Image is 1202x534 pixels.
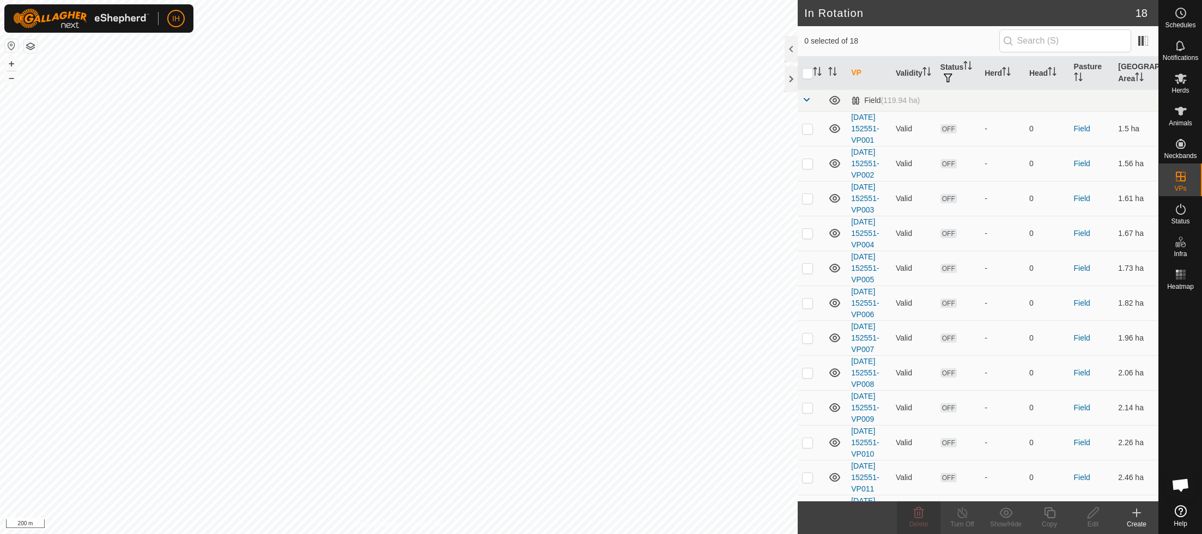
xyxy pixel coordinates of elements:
[1002,69,1011,77] p-sorticon: Activate to sort
[1025,425,1070,460] td: 0
[1167,283,1194,290] span: Heatmap
[1025,251,1070,286] td: 0
[963,63,972,71] p-sorticon: Activate to sort
[985,123,1021,135] div: -
[1114,146,1158,181] td: 1.56 ha
[1074,473,1090,482] a: Field
[940,229,957,238] span: OFF
[1114,425,1158,460] td: 2.26 ha
[1114,111,1158,146] td: 1.5 ha
[1071,519,1115,529] div: Edit
[940,264,957,273] span: OFF
[940,124,957,133] span: OFF
[922,69,931,77] p-sorticon: Activate to sort
[1074,264,1090,272] a: Field
[1048,69,1057,77] p-sorticon: Activate to sort
[1025,146,1070,181] td: 0
[5,39,18,52] button: Reset Map
[1074,368,1090,377] a: Field
[172,13,180,25] span: IH
[985,472,1021,483] div: -
[851,113,879,144] a: [DATE] 152551-VP001
[1025,181,1070,216] td: 0
[891,181,936,216] td: Valid
[1074,438,1090,447] a: Field
[891,355,936,390] td: Valid
[999,29,1131,52] input: Search (S)
[1114,495,1158,530] td: 2.65 ha
[851,496,879,528] a: [DATE] 152551-VP012
[1115,519,1158,529] div: Create
[1114,286,1158,320] td: 1.82 ha
[851,357,879,389] a: [DATE] 152551-VP008
[13,9,149,28] img: Gallagher Logo
[891,146,936,181] td: Valid
[1025,111,1070,146] td: 0
[1159,501,1202,531] a: Help
[851,322,879,354] a: [DATE] 152551-VP007
[940,333,957,343] span: OFF
[24,40,37,53] button: Map Layers
[940,194,957,203] span: OFF
[1070,57,1114,90] th: Pasture
[1114,216,1158,251] td: 1.67 ha
[984,519,1028,529] div: Show/Hide
[936,57,981,90] th: Status
[847,57,891,90] th: VP
[1114,251,1158,286] td: 1.73 ha
[940,159,957,168] span: OFF
[1163,54,1198,61] span: Notifications
[1164,469,1197,501] div: Open chat
[891,57,936,90] th: Validity
[1025,286,1070,320] td: 0
[804,7,1136,20] h2: In Rotation
[1165,22,1195,28] span: Schedules
[813,69,822,77] p-sorticon: Activate to sort
[891,320,936,355] td: Valid
[1028,519,1071,529] div: Copy
[891,111,936,146] td: Valid
[851,183,879,214] a: [DATE] 152551-VP003
[1114,390,1158,425] td: 2.14 ha
[985,158,1021,169] div: -
[1174,520,1187,527] span: Help
[1025,216,1070,251] td: 0
[985,367,1021,379] div: -
[940,519,984,529] div: Turn Off
[985,298,1021,309] div: -
[891,495,936,530] td: Valid
[1169,120,1192,126] span: Animals
[891,286,936,320] td: Valid
[1074,159,1090,168] a: Field
[851,252,879,284] a: [DATE] 152551-VP005
[1025,320,1070,355] td: 0
[410,520,442,530] a: Contact Us
[1025,390,1070,425] td: 0
[1074,194,1090,203] a: Field
[940,438,957,447] span: OFF
[1114,355,1158,390] td: 2.06 ha
[851,427,879,458] a: [DATE] 152551-VP010
[985,263,1021,274] div: -
[851,217,879,249] a: [DATE] 152551-VP004
[356,520,397,530] a: Privacy Policy
[1114,57,1158,90] th: [GEOGRAPHIC_DATA] Area
[851,392,879,423] a: [DATE] 152551-VP009
[5,71,18,84] button: –
[1025,460,1070,495] td: 0
[985,228,1021,239] div: -
[985,402,1021,414] div: -
[1171,87,1189,94] span: Herds
[1174,251,1187,257] span: Infra
[851,462,879,493] a: [DATE] 152551-VP011
[940,473,957,482] span: OFF
[985,437,1021,448] div: -
[891,251,936,286] td: Valid
[5,57,18,70] button: +
[891,390,936,425] td: Valid
[1174,185,1186,192] span: VPs
[891,460,936,495] td: Valid
[1074,333,1090,342] a: Field
[851,96,920,105] div: Field
[851,287,879,319] a: [DATE] 152551-VP006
